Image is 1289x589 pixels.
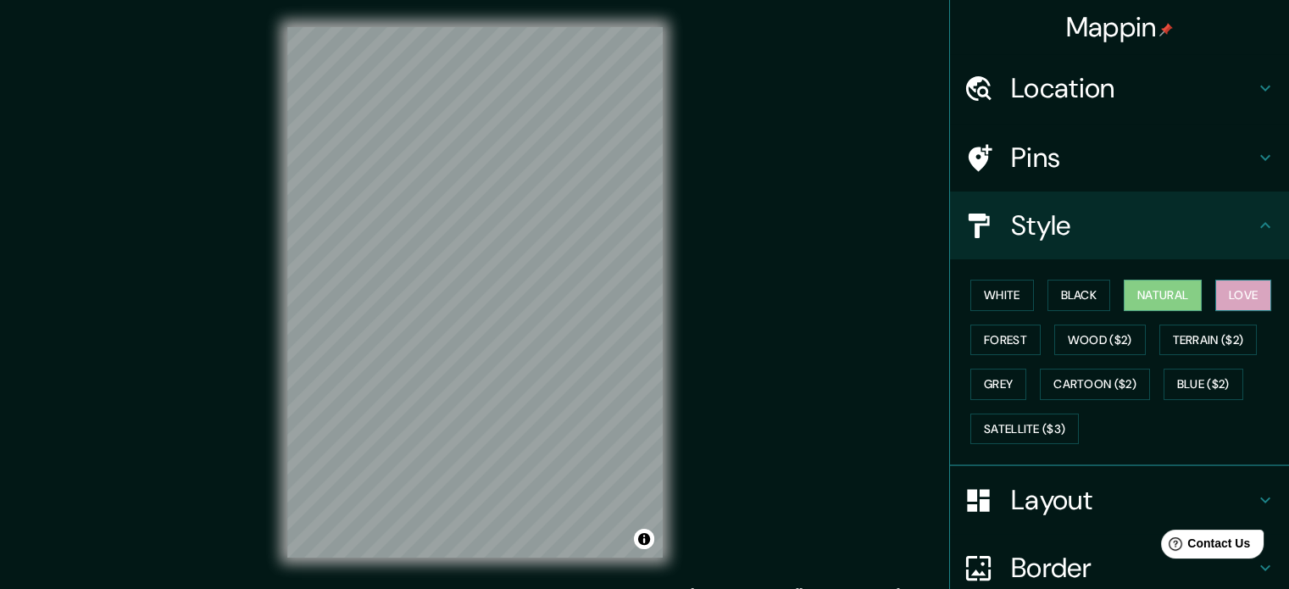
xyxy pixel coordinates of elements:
[1138,523,1270,570] iframe: Help widget launcher
[970,369,1026,400] button: Grey
[1215,280,1271,311] button: Love
[950,192,1289,259] div: Style
[1040,369,1150,400] button: Cartoon ($2)
[970,414,1079,445] button: Satellite ($3)
[1011,71,1255,105] h4: Location
[1124,280,1202,311] button: Natural
[950,54,1289,122] div: Location
[1159,23,1173,36] img: pin-icon.png
[1159,325,1258,356] button: Terrain ($2)
[1011,141,1255,175] h4: Pins
[634,529,654,549] button: Toggle attribution
[1011,483,1255,517] h4: Layout
[1047,280,1111,311] button: Black
[287,27,663,558] canvas: Map
[1164,369,1243,400] button: Blue ($2)
[1066,10,1174,44] h4: Mappin
[1011,208,1255,242] h4: Style
[950,466,1289,534] div: Layout
[950,124,1289,192] div: Pins
[970,325,1041,356] button: Forest
[1011,551,1255,585] h4: Border
[1054,325,1146,356] button: Wood ($2)
[970,280,1034,311] button: White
